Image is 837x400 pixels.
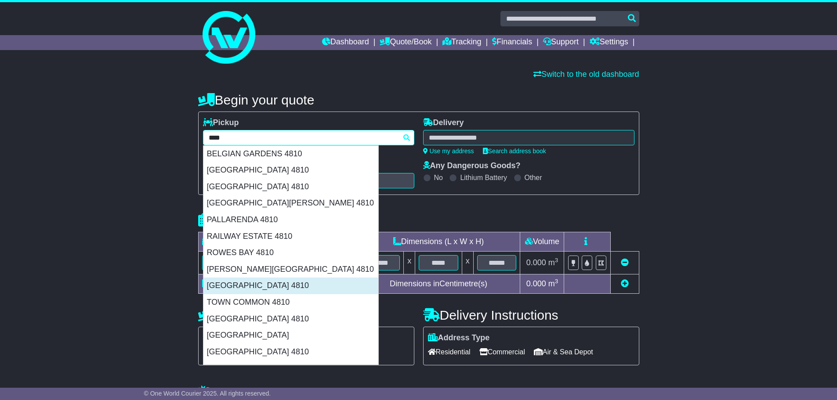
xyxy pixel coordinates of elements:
span: © One World Courier 2025. All rights reserved. [144,390,271,397]
div: RAILWAY ESTATE 4810 [203,228,378,245]
h4: Pickup Instructions [198,308,414,322]
span: Residential [428,345,471,359]
td: Type [198,232,272,252]
label: Address Type [428,333,490,343]
td: Dimensions in Centimetre(s) [357,274,520,294]
sup: 3 [555,278,558,285]
h4: Begin your quote [198,93,639,107]
span: m [548,258,558,267]
sup: 3 [555,257,558,263]
a: Support [543,35,579,50]
div: [GEOGRAPHIC_DATA] 4810 [203,344,378,360]
td: x [462,252,473,274]
td: Volume [520,232,564,252]
label: No [434,173,443,182]
a: Search address book [483,148,546,155]
h4: Package details | [198,213,308,227]
a: Use my address [423,148,474,155]
label: Pickup [203,118,239,128]
td: Dimensions (L x W x H) [357,232,520,252]
label: Lithium Battery [460,173,507,182]
div: ROWES BAY 4810 [203,245,378,261]
div: [GEOGRAPHIC_DATA] 4810 [203,311,378,328]
div: PALLARENDA 4810 [203,212,378,228]
span: Air & Sea Depot [534,345,593,359]
div: [GEOGRAPHIC_DATA][PERSON_NAME] 4810 [203,195,378,212]
a: Add new item [621,279,629,288]
h4: Delivery Instructions [423,308,639,322]
label: Any Dangerous Goods? [423,161,521,171]
span: 0.000 [526,258,546,267]
a: Tracking [442,35,481,50]
td: x [404,252,415,274]
a: Quote/Book [380,35,431,50]
span: Commercial [479,345,525,359]
label: Delivery [423,118,464,128]
a: Settings [590,35,628,50]
typeahead: Please provide city [203,130,414,145]
div: [GEOGRAPHIC_DATA] 4810 [203,277,378,294]
a: Remove this item [621,258,629,267]
label: Other [525,173,542,182]
div: [GEOGRAPHIC_DATA] 4810 [203,162,378,179]
div: [GEOGRAPHIC_DATA] 4810 [203,179,378,195]
span: 0.000 [526,279,546,288]
td: Total [198,274,272,294]
div: [PERSON_NAME][GEOGRAPHIC_DATA] 4810 [203,261,378,278]
a: Financials [492,35,532,50]
h4: Warranty & Insurance [198,385,639,400]
div: [GEOGRAPHIC_DATA] [203,327,378,344]
span: m [548,279,558,288]
a: Switch to the old dashboard [533,70,639,79]
div: TOWN COMMON 4810 [203,294,378,311]
div: BELGIAN GARDENS 4810 [203,146,378,162]
div: TOWNSVILLE MC 4810 [203,360,378,377]
a: Dashboard [322,35,369,50]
